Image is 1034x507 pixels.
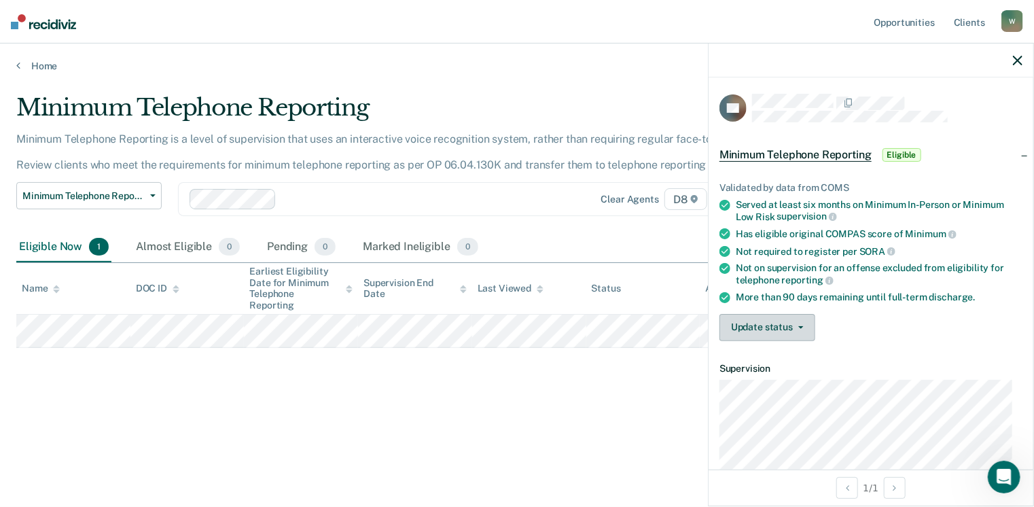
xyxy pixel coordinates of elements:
[736,262,1022,285] div: Not on supervision for an offense excluded from eligibility for telephone
[782,275,834,285] span: reporting
[133,232,243,262] div: Almost Eligible
[929,292,976,302] span: discharge.
[16,60,1018,72] a: Home
[1001,10,1023,32] div: W
[988,461,1020,493] iframe: Intercom live chat
[736,199,1022,222] div: Served at least six months on Minimum In-Person or Minimum Low Risk
[249,266,353,311] div: Earliest Eligibility Date for Minimum Telephone Reporting
[89,238,109,256] span: 1
[478,283,543,294] div: Last Viewed
[664,188,707,210] span: D8
[219,238,240,256] span: 0
[705,283,769,294] div: Assigned to
[719,363,1022,374] dt: Supervision
[736,245,1022,258] div: Not required to register per
[11,14,76,29] img: Recidiviz
[363,277,467,300] div: Supervision End Date
[315,238,336,256] span: 0
[709,133,1033,177] div: Minimum Telephone ReportingEligible
[16,133,787,171] p: Minimum Telephone Reporting is a level of supervision that uses an interactive voice recognition ...
[136,283,179,294] div: DOC ID
[736,292,1022,303] div: More than 90 days remaining until full-term
[736,228,1022,240] div: Has eligible original COMPAS score of
[884,477,906,499] button: Next Opportunity
[719,182,1022,194] div: Validated by data from COMS
[22,190,145,202] span: Minimum Telephone Reporting
[360,232,481,262] div: Marked Ineligible
[777,211,837,222] span: supervision
[836,477,858,499] button: Previous Opportunity
[264,232,338,262] div: Pending
[859,246,895,257] span: SORA
[719,314,815,341] button: Update status
[592,283,621,294] div: Status
[906,228,957,239] span: Minimum
[719,148,872,162] span: Minimum Telephone Reporting
[16,94,792,133] div: Minimum Telephone Reporting
[22,283,60,294] div: Name
[883,148,921,162] span: Eligible
[457,238,478,256] span: 0
[601,194,659,205] div: Clear agents
[16,232,111,262] div: Eligible Now
[709,470,1033,506] div: 1 / 1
